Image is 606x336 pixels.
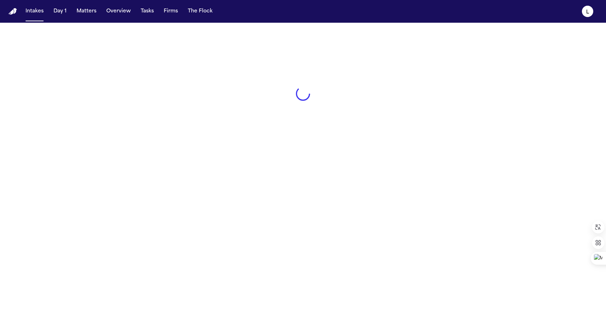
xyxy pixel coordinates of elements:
button: Firms [161,5,181,18]
button: Intakes [23,5,46,18]
button: Overview [103,5,134,18]
button: Day 1 [51,5,69,18]
img: Finch Logo [9,8,17,15]
button: Tasks [138,5,157,18]
button: Matters [74,5,99,18]
a: Home [9,8,17,15]
button: The Flock [185,5,215,18]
